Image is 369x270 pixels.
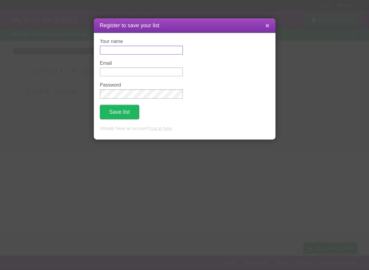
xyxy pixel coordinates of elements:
p: Already have an account? . [100,125,269,132]
label: Email [100,61,183,66]
button: Save list [100,105,139,119]
label: Your name [100,39,183,44]
label: Password [100,82,183,88]
h1: Register to save your list [100,21,269,30]
a: Log in here [150,126,172,131]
